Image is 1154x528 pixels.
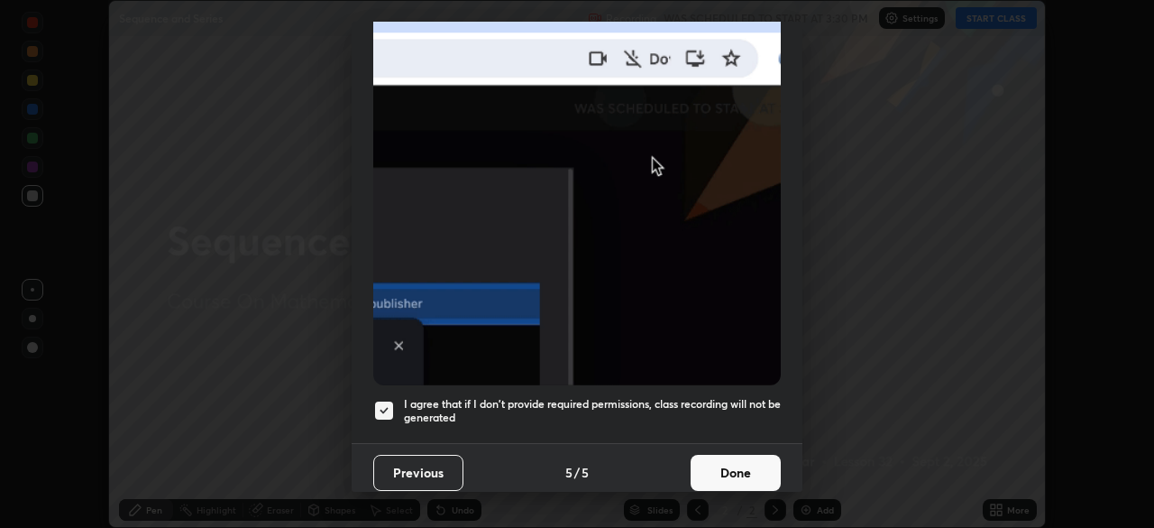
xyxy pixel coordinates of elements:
[373,455,463,491] button: Previous
[404,397,781,425] h5: I agree that if I don't provide required permissions, class recording will not be generated
[582,463,589,482] h4: 5
[565,463,572,482] h4: 5
[574,463,580,482] h4: /
[691,455,781,491] button: Done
